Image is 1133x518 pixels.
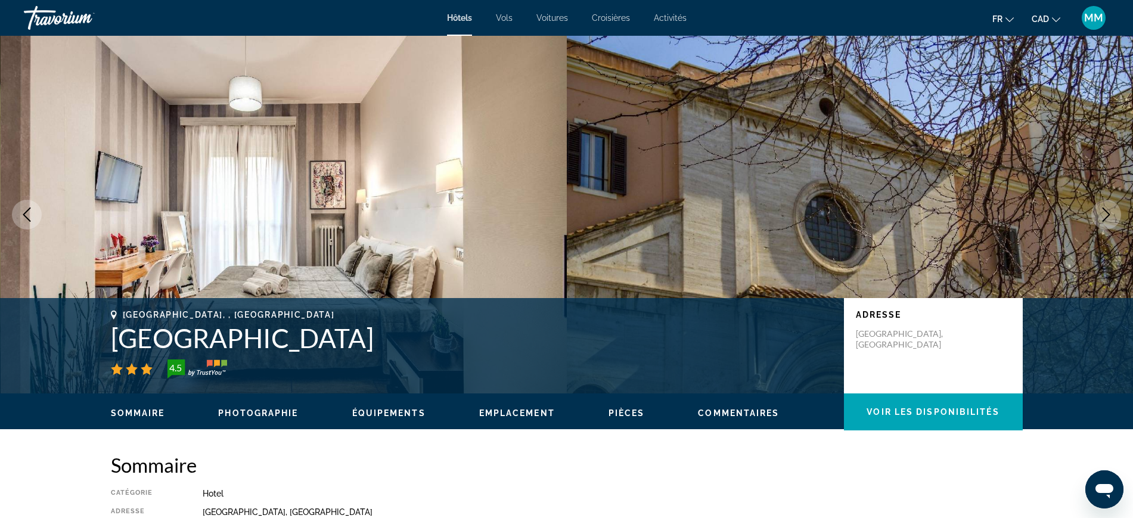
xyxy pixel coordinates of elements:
iframe: Bouton de lancement de la fenêtre de messagerie [1085,470,1123,508]
a: Hôtels [447,13,472,23]
p: [GEOGRAPHIC_DATA], [GEOGRAPHIC_DATA] [856,328,951,350]
button: Photographie [218,408,298,418]
div: Catégorie [111,489,173,498]
button: Pièces [609,408,645,418]
div: [GEOGRAPHIC_DATA], [GEOGRAPHIC_DATA] [203,507,1023,517]
span: Sommaire [111,408,165,418]
button: Sommaire [111,408,165,418]
div: Adresse [111,507,173,517]
span: Équipements [352,408,426,418]
button: Équipements [352,408,426,418]
button: User Menu [1078,5,1109,30]
h1: [GEOGRAPHIC_DATA] [111,322,832,353]
button: Change currency [1032,10,1060,27]
a: Voitures [536,13,568,23]
span: Photographie [218,408,298,418]
span: Emplacement [479,408,555,418]
div: 4.5 [164,361,188,375]
span: MM [1084,12,1103,24]
span: Commentaires [698,408,779,418]
span: Voir les disponibilités [867,407,999,417]
a: Activités [654,13,687,23]
a: Travorium [24,2,143,33]
img: trustyou-badge-hor.svg [167,359,227,379]
button: Voir les disponibilités [844,393,1023,430]
span: Pièces [609,408,645,418]
span: [GEOGRAPHIC_DATA], , [GEOGRAPHIC_DATA] [123,310,335,320]
div: Hotel [203,489,1023,498]
button: Commentaires [698,408,779,418]
h2: Sommaire [111,453,1023,477]
a: Vols [496,13,513,23]
a: Croisières [592,13,630,23]
button: Previous image [12,200,42,229]
button: Emplacement [479,408,555,418]
button: Change language [992,10,1014,27]
span: fr [992,14,1002,24]
button: Next image [1091,200,1121,229]
p: Adresse [856,310,1011,320]
span: CAD [1032,14,1049,24]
